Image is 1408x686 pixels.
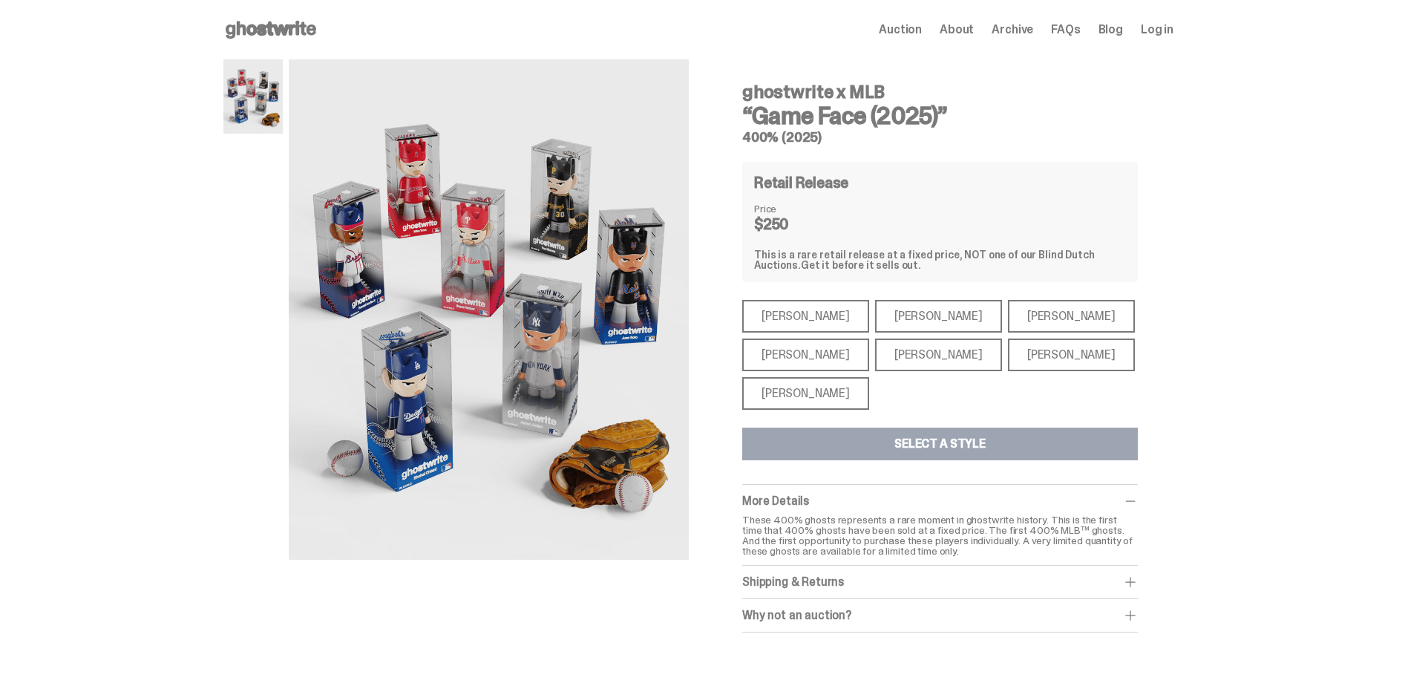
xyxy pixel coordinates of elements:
dd: $250 [754,217,828,232]
div: [PERSON_NAME] [1008,300,1135,333]
div: Select a Style [894,438,986,450]
img: MLB%20400%25%20Primary%20Image.png [289,59,689,560]
h3: “Game Face (2025)” [742,104,1138,128]
h4: ghostwrite x MLB [742,83,1138,101]
h5: 400% (2025) [742,131,1138,144]
dt: Price [754,203,828,214]
span: Get it before it sells out. [801,258,921,272]
a: FAQs [1051,24,1080,36]
a: Blog [1098,24,1123,36]
a: Auction [879,24,922,36]
div: Why not an auction? [742,608,1138,623]
button: Select a Style [742,428,1138,460]
p: These 400% ghosts represents a rare moment in ghostwrite history. This is the first time that 400... [742,514,1138,556]
a: About [940,24,974,36]
span: More Details [742,493,809,509]
div: [PERSON_NAME] [875,300,1002,333]
a: Log in [1141,24,1173,36]
img: MLB%20400%25%20Primary%20Image.png [223,59,283,134]
div: This is a rare retail release at a fixed price, NOT one of our Blind Dutch Auctions. [754,249,1126,270]
div: [PERSON_NAME] [1008,339,1135,371]
div: [PERSON_NAME] [742,300,869,333]
h4: Retail Release [754,175,848,190]
div: [PERSON_NAME] [742,339,869,371]
div: [PERSON_NAME] [875,339,1002,371]
a: Archive [992,24,1033,36]
div: [PERSON_NAME] [742,377,869,410]
div: Shipping & Returns [742,575,1138,589]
